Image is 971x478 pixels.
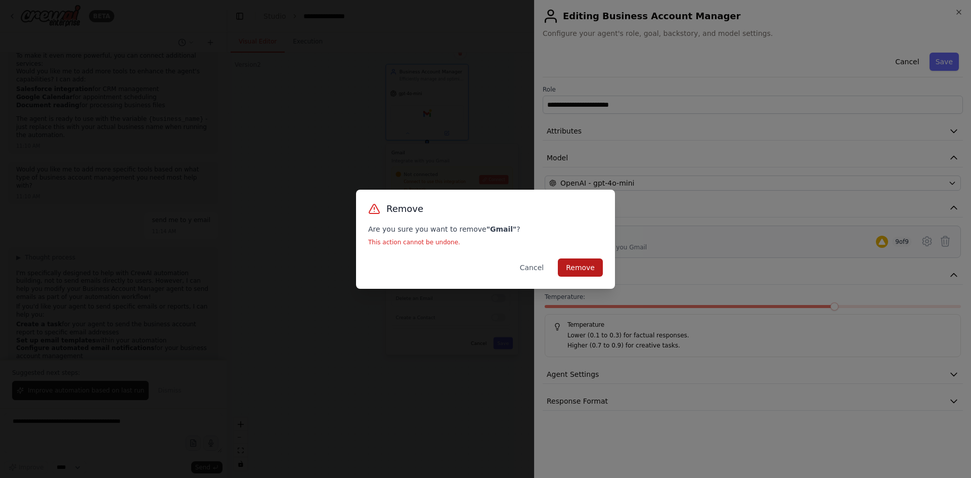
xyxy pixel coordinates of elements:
[558,258,603,277] button: Remove
[386,202,423,216] h3: Remove
[368,224,603,234] p: Are you sure you want to remove ?
[368,238,603,246] p: This action cannot be undone.
[487,225,517,233] strong: " Gmail "
[512,258,552,277] button: Cancel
